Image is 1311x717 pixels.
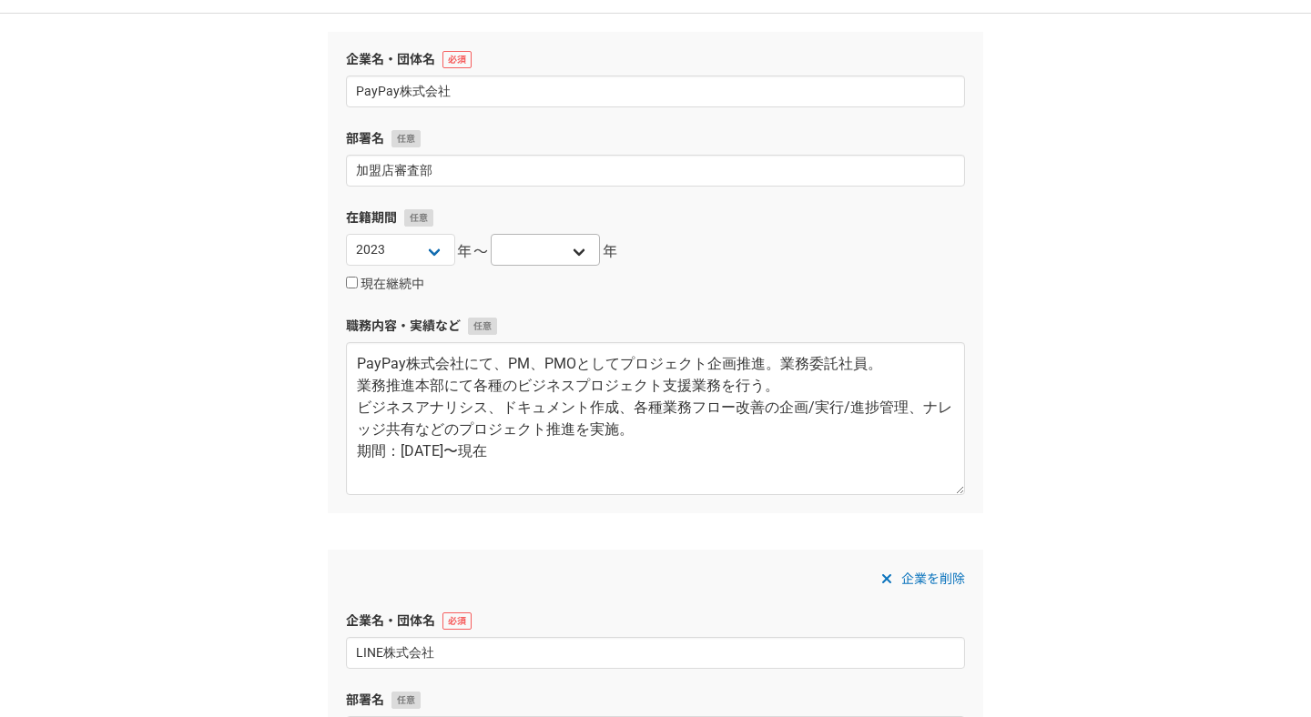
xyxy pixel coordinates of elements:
input: エニィクルー株式会社 [346,76,965,107]
input: 開発2部 [346,155,965,187]
label: 現在継続中 [346,277,424,293]
label: 在籍期間 [346,208,965,227]
label: 企業名・団体名 [346,611,965,631]
input: エニィクルー株式会社 [346,637,965,669]
label: 企業名・団体名 [346,50,965,69]
span: 年 [603,241,619,263]
label: 職務内容・実績など [346,317,965,336]
label: 部署名 [346,129,965,148]
span: 年〜 [457,241,489,263]
label: 部署名 [346,691,965,710]
input: 現在継続中 [346,277,358,288]
span: 企業を削除 [901,568,965,590]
